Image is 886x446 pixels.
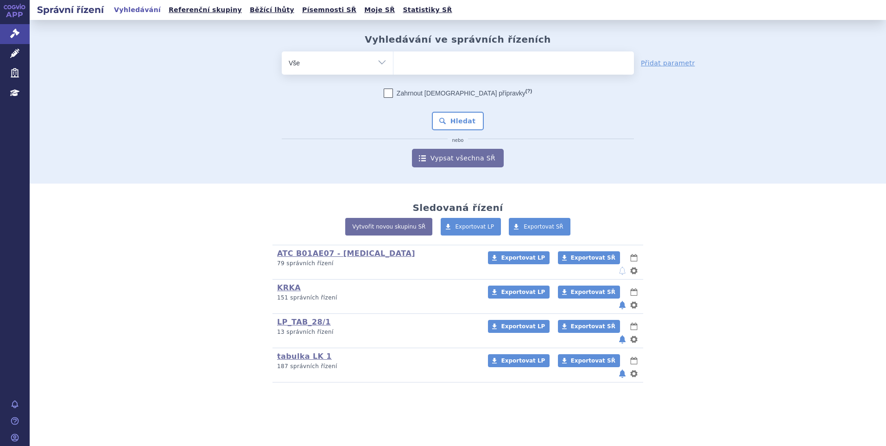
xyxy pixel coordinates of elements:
span: Exportovat LP [456,223,494,230]
button: nastavení [629,368,639,379]
h2: Sledovaná řízení [412,202,503,213]
button: notifikace [618,299,627,311]
button: lhůty [629,287,639,298]
a: Exportovat LP [488,320,550,333]
span: Exportovat LP [501,323,545,330]
a: Exportovat LP [441,218,501,236]
a: Exportovat SŘ [558,251,620,264]
button: nastavení [629,265,639,276]
button: notifikace [618,334,627,345]
a: ATC B01AE07 - [MEDICAL_DATA] [277,249,415,258]
button: notifikace [618,265,627,276]
p: 79 správních řízení [277,260,476,268]
button: lhůty [629,355,639,366]
h2: Vyhledávání ve správních řízeních [365,34,551,45]
i: nebo [448,138,468,143]
p: 13 správních řízení [277,328,476,336]
span: Exportovat SŘ [571,357,615,364]
span: Exportovat SŘ [571,323,615,330]
a: Moje SŘ [361,4,398,16]
a: tabulka LK 1 [277,352,332,361]
a: Referenční skupiny [166,4,245,16]
a: LP_TAB_28/1 [277,318,331,326]
span: Exportovat LP [501,357,545,364]
a: Exportovat SŘ [558,286,620,299]
span: Exportovat SŘ [571,255,615,261]
p: 151 správních řízení [277,294,476,302]
a: Exportovat SŘ [509,218,570,236]
span: Exportovat LP [501,255,545,261]
a: Písemnosti SŘ [299,4,359,16]
a: KRKA [277,283,301,292]
span: Exportovat LP [501,289,545,295]
h2: Správní řízení [30,3,111,16]
button: Hledat [432,112,484,130]
a: Exportovat LP [488,251,550,264]
a: Exportovat LP [488,354,550,367]
button: lhůty [629,321,639,332]
a: Vyhledávání [111,4,164,16]
a: Exportovat SŘ [558,354,620,367]
abbr: (?) [525,88,532,94]
a: Běžící lhůty [247,4,297,16]
a: Vypsat všechna SŘ [412,149,504,167]
span: Exportovat SŘ [524,223,563,230]
span: Exportovat SŘ [571,289,615,295]
button: notifikace [618,368,627,379]
p: 187 správních řízení [277,363,476,370]
a: Přidat parametr [641,58,695,68]
a: Exportovat SŘ [558,320,620,333]
button: nastavení [629,299,639,311]
label: Zahrnout [DEMOGRAPHIC_DATA] přípravky [384,89,532,98]
a: Statistiky SŘ [400,4,455,16]
a: Exportovat LP [488,286,550,299]
a: Vytvořit novou skupinu SŘ [345,218,432,236]
button: lhůty [629,252,639,263]
button: nastavení [629,334,639,345]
